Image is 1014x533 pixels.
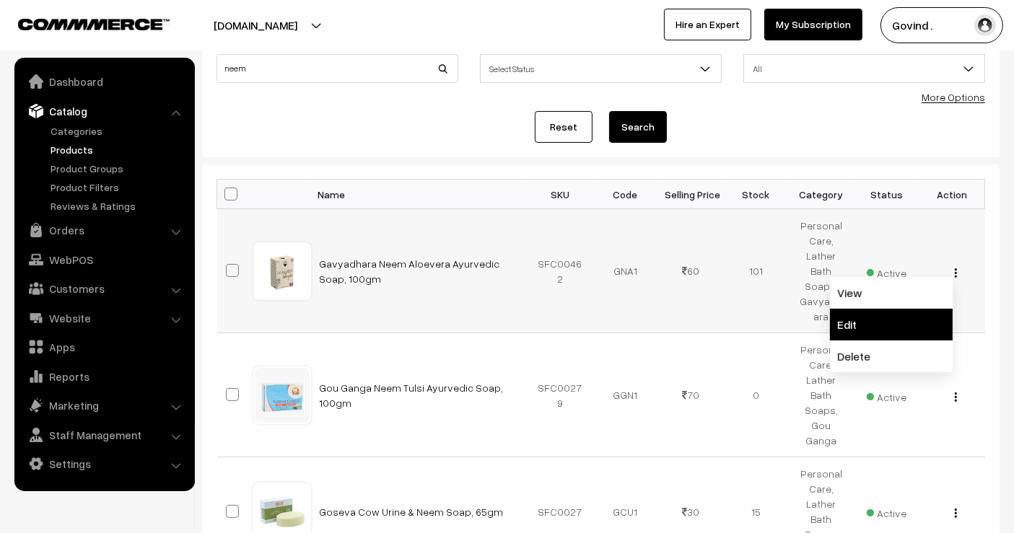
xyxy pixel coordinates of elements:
[922,91,985,103] a: More Options
[789,209,855,333] td: Personal Care, Lather Bath Soaps, Gavyadhara
[664,9,751,40] a: Hire an Expert
[955,508,957,518] img: Menu
[593,180,658,209] th: Code
[528,333,593,457] td: SFC00279
[481,56,721,82] span: Select Status
[723,209,789,333] td: 101
[18,98,190,124] a: Catalog
[320,257,500,285] a: Gavyadhara Neem Aloevera Ayurvedic Soap, 100gm
[830,309,953,340] a: Edit
[919,180,985,209] th: Action
[18,422,190,448] a: Staff Management
[723,333,789,457] td: 0
[18,364,190,389] a: Reports
[658,209,724,333] td: 60
[830,277,953,309] a: View
[744,56,984,82] span: All
[789,180,855,209] th: Category
[311,180,528,209] th: Name
[320,506,504,518] a: Goseva Cow Urine & Neem Soap, 65gm
[47,180,190,195] a: Product Filters
[830,340,953,372] a: Delete
[764,9,862,40] a: My Subscription
[743,54,985,83] span: All
[18,392,190,418] a: Marketing
[535,111,593,143] a: Reset
[480,54,722,83] span: Select Status
[18,305,190,331] a: Website
[217,54,458,83] input: Name / SKU / Code
[593,333,658,457] td: GGN1
[528,180,593,209] th: SKU
[18,217,190,243] a: Orders
[18,247,190,273] a: WebPOS
[658,180,724,209] th: Selling Price
[609,111,667,143] button: Search
[854,180,919,209] th: Status
[974,14,996,36] img: user
[955,268,957,278] img: Menu
[18,14,144,32] a: COMMMERCE
[955,392,957,402] img: Menu
[723,180,789,209] th: Stock
[163,7,348,43] button: [DOMAIN_NAME]
[528,209,593,333] td: SFC00462
[658,333,724,457] td: 70
[880,7,1003,43] button: Govind .
[18,276,190,301] a: Customers
[867,386,907,405] span: Active
[47,198,190,213] a: Reviews & Ratings
[47,161,190,176] a: Product Groups
[47,142,190,157] a: Products
[18,69,190,94] a: Dashboard
[867,502,907,521] span: Active
[593,209,658,333] td: GNA1
[867,262,907,281] span: Active
[320,382,504,409] a: Gou Ganga Neem Tulsi Ayurvedic Soap, 100gm
[47,123,190,138] a: Categories
[18,334,190,360] a: Apps
[789,333,855,457] td: Personal Care, Lather Bath Soaps, Gou Ganga
[18,451,190,477] a: Settings
[18,19,170,30] img: COMMMERCE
